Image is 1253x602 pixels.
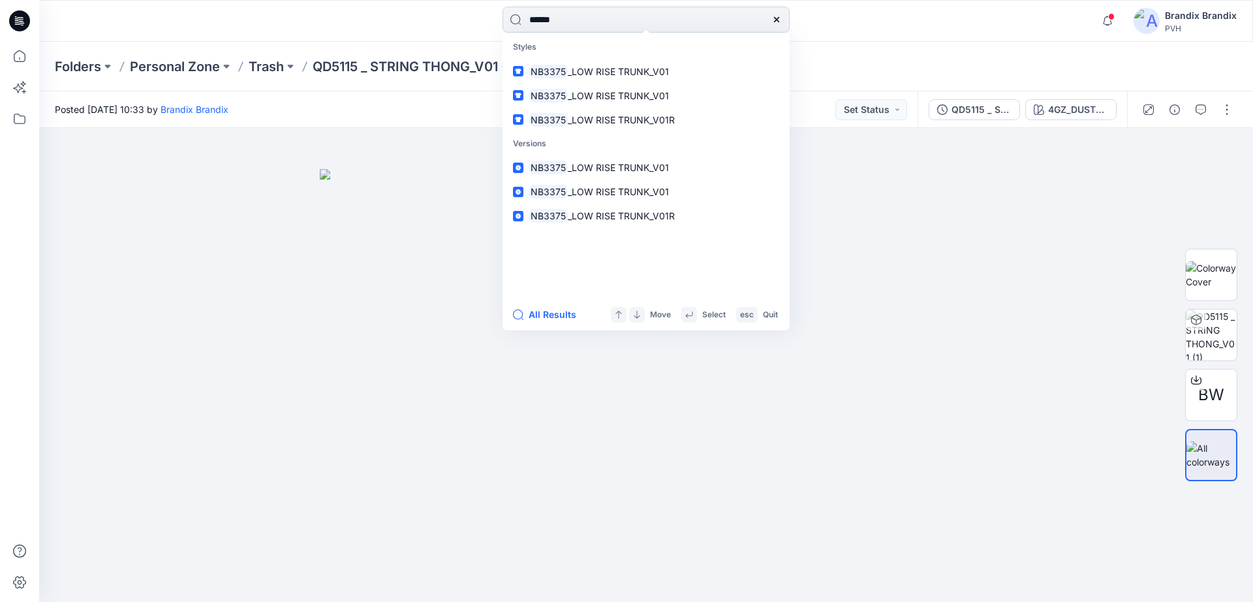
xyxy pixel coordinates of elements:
p: Versions [505,132,787,156]
img: Colorway Cover [1186,261,1237,289]
button: 4GZ_DUSTY BLUSH [1025,99,1117,120]
span: _LOW RISE TRUNK_V01 [568,66,669,77]
mark: NB3375 [529,64,568,79]
p: Quit [763,308,778,322]
a: NB3375_LOW RISE TRUNK_V01 [505,155,787,180]
p: esc [740,308,754,322]
span: _LOW RISE TRUNK_V01R [568,210,675,221]
span: _LOW RISE TRUNK_V01R [568,114,675,125]
a: NB3375_LOW RISE TRUNK_V01R [505,108,787,132]
p: Move [650,308,671,322]
a: NB3375_LOW RISE TRUNK_V01 [505,180,787,204]
mark: NB3375 [529,208,568,223]
button: Details [1164,99,1185,120]
img: All colorways [1186,441,1236,469]
button: QD5115 _ STRING THONG_V01 (1) [929,99,1020,120]
p: QD5115 _ STRING THONG_V01 (1) [313,57,516,76]
img: QD5115 _ STRING THONG_V01 (1) 4GZ_DUSTY BLUSH [1186,309,1237,360]
mark: NB3375 [529,112,568,127]
span: Posted [DATE] 10:33 by [55,103,228,116]
button: All Results [513,307,585,323]
img: eyJhbGciOiJIUzI1NiIsImtpZCI6IjAiLCJzbHQiOiJzZXMiLCJ0eXAiOiJKV1QifQ.eyJkYXRhIjp7InR5cGUiOiJzdG9yYW... [320,169,972,602]
div: 4GZ_DUSTY BLUSH [1048,103,1108,117]
div: Brandix Brandix [1165,8,1237,24]
div: QD5115 _ STRING THONG_V01 (1) [951,103,1012,117]
p: Styles [505,35,787,59]
mark: NB3375 [529,88,568,103]
mark: NB3375 [529,184,568,199]
a: NB3375_LOW RISE TRUNK_V01R [505,204,787,228]
mark: NB3375 [529,160,568,175]
div: PVH [1165,24,1237,33]
span: _LOW RISE TRUNK_V01 [568,90,669,101]
a: NB3375_LOW RISE TRUNK_V01 [505,59,787,84]
a: Folders [55,57,101,76]
span: BW [1198,383,1224,407]
a: Trash [249,57,284,76]
p: Select [702,308,726,322]
span: _LOW RISE TRUNK_V01 [568,186,669,197]
a: NB3375_LOW RISE TRUNK_V01 [505,84,787,108]
span: _LOW RISE TRUNK_V01 [568,162,669,173]
img: avatar [1134,8,1160,34]
a: Brandix Brandix [161,104,228,115]
a: Personal Zone [130,57,220,76]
